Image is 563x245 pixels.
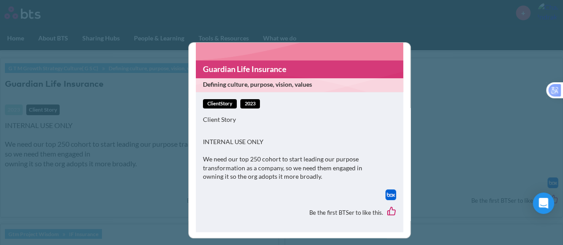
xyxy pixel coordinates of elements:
span: 2023 [240,99,260,108]
div: Be the first BTSer to like this. [203,200,396,225]
a: Guardian Life Insurance [196,60,403,78]
span: clientStory [203,99,237,108]
img: Box logo [385,189,396,200]
p: INTERNAL USE ONLY [203,137,396,146]
span: Defining culture, purpose, vision, values [203,80,394,89]
div: Open Intercom Messenger [533,193,554,214]
p: Client Story [203,115,396,124]
a: Download file from Box [385,189,396,200]
p: We need our top 250 cohort to start leading our purpose transformation as a company, so we need t... [203,155,396,181]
